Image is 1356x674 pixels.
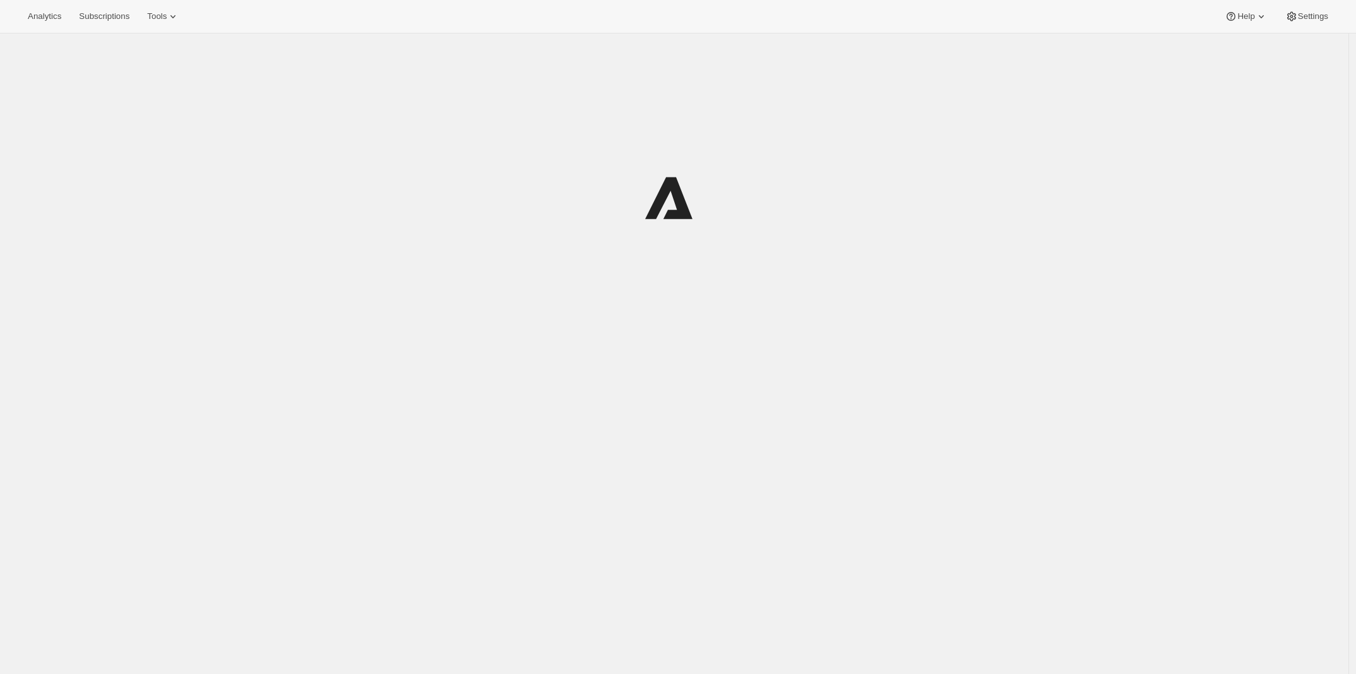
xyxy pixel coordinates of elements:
[140,8,187,25] button: Tools
[71,8,137,25] button: Subscriptions
[1278,8,1336,25] button: Settings
[20,8,69,25] button: Analytics
[79,11,129,21] span: Subscriptions
[1217,8,1275,25] button: Help
[147,11,167,21] span: Tools
[28,11,61,21] span: Analytics
[1298,11,1328,21] span: Settings
[1237,11,1254,21] span: Help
